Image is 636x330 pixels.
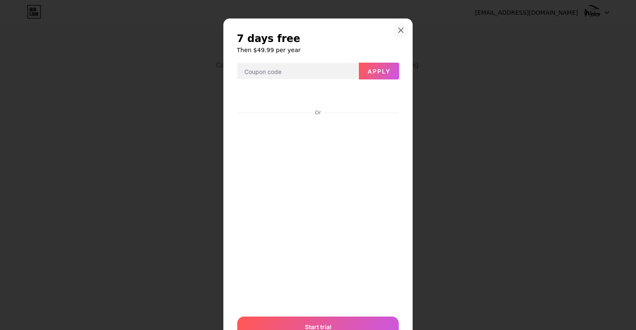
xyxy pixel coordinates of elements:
h6: Then $49.99 per year [237,46,399,54]
span: Apply [368,68,391,75]
iframe: Quadro seguro de entrada do pagamento [236,117,400,308]
div: Or [313,109,323,116]
input: Coupon code [237,63,358,80]
iframe: Quadro seguro do botão de pagamento [237,87,399,107]
span: 7 days free [237,32,300,45]
button: Apply [359,63,399,79]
